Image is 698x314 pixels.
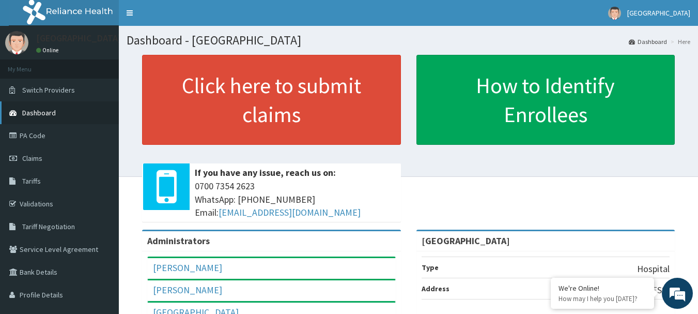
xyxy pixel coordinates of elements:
b: If you have any issue, reach us on: [195,167,336,178]
strong: [GEOGRAPHIC_DATA] [422,235,510,247]
b: Type [422,263,439,272]
li: Here [668,37,690,46]
h1: Dashboard - [GEOGRAPHIC_DATA] [127,34,690,47]
a: [EMAIL_ADDRESS][DOMAIN_NAME] [219,206,361,218]
b: Address [422,284,449,293]
p: [GEOGRAPHIC_DATA] [36,34,121,43]
span: [GEOGRAPHIC_DATA] [627,8,690,18]
img: User Image [5,31,28,54]
a: [PERSON_NAME] [153,284,222,296]
p: How may I help you today? [559,294,646,303]
a: How to Identify Enrollees [416,55,675,145]
span: Tariffs [22,176,41,186]
a: Dashboard [629,37,667,46]
span: Claims [22,154,42,163]
img: User Image [608,7,621,20]
b: Administrators [147,235,210,247]
a: [PERSON_NAME] [153,262,222,274]
p: Hospital [637,262,670,276]
a: Online [36,47,61,54]
span: Tariff Negotiation [22,222,75,231]
span: 0700 7354 2623 WhatsApp: [PHONE_NUMBER] Email: [195,180,396,219]
span: Switch Providers [22,85,75,95]
a: Click here to submit claims [142,55,401,145]
div: We're Online! [559,283,646,293]
span: Dashboard [22,108,56,117]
